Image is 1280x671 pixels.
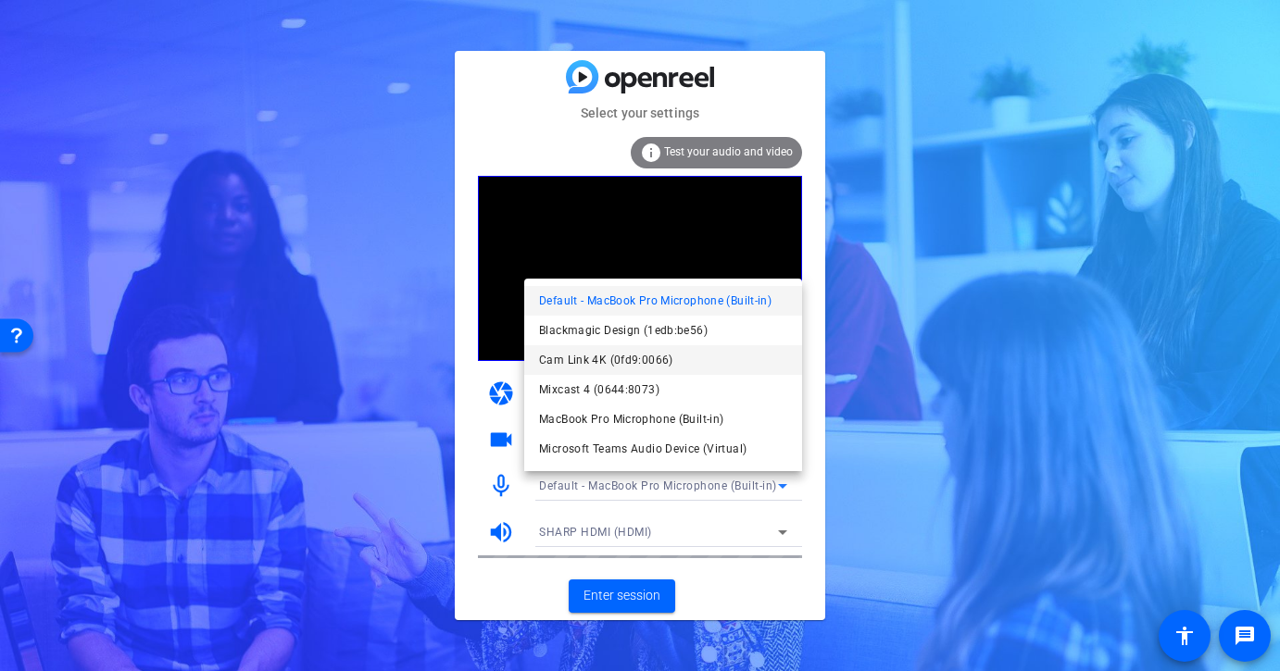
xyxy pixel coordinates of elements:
span: Microsoft Teams Audio Device (Virtual) [539,438,747,460]
span: Mixcast 4 (0644:8073) [539,379,659,401]
span: Default - MacBook Pro Microphone (Built-in) [539,290,772,312]
span: Blackmagic Design (1edb:be56) [539,319,708,342]
span: Cam Link 4K (0fd9:0066) [539,349,673,371]
span: MacBook Pro Microphone (Built-in) [539,408,723,430]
